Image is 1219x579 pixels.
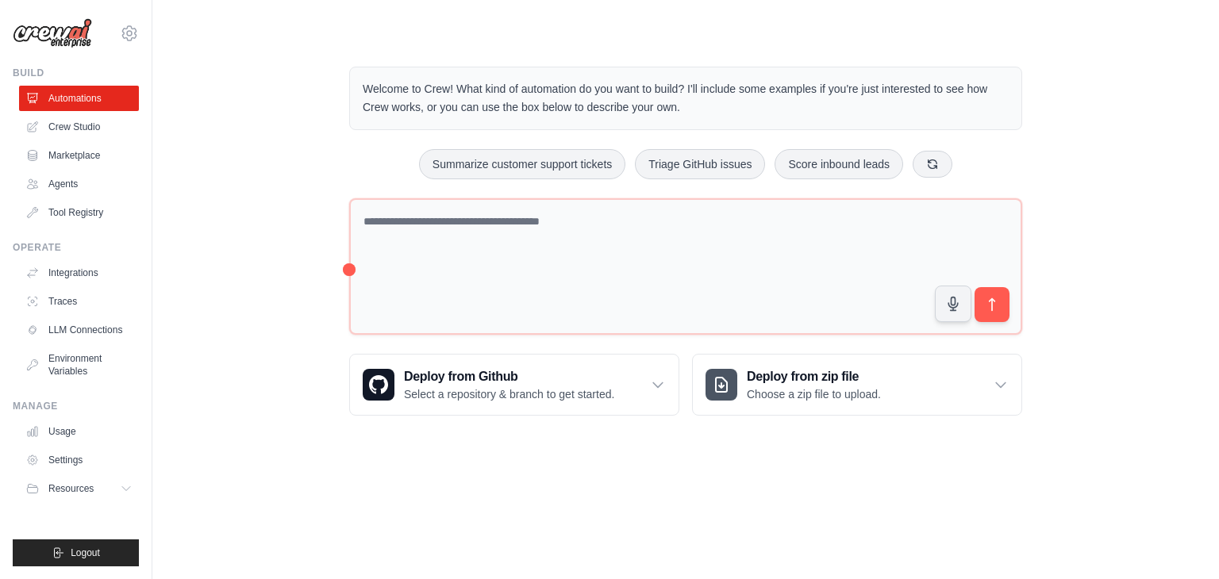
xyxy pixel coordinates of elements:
[19,200,139,225] a: Tool Registry
[19,419,139,444] a: Usage
[775,149,903,179] button: Score inbound leads
[419,149,625,179] button: Summarize customer support tickets
[48,482,94,495] span: Resources
[404,367,614,386] h3: Deploy from Github
[19,289,139,314] a: Traces
[19,143,139,168] a: Marketplace
[13,67,139,79] div: Build
[747,367,881,386] h3: Deploy from zip file
[19,447,139,473] a: Settings
[19,171,139,197] a: Agents
[19,317,139,343] a: LLM Connections
[19,86,139,111] a: Automations
[71,546,100,559] span: Logout
[363,80,1009,117] p: Welcome to Crew! What kind of automation do you want to build? I'll include some examples if you'...
[19,346,139,384] a: Environment Variables
[13,400,139,412] div: Manage
[13,241,139,254] div: Operate
[13,18,92,48] img: Logo
[19,114,139,140] a: Crew Studio
[19,476,139,501] button: Resources
[19,260,139,286] a: Integrations
[747,386,881,402] p: Choose a zip file to upload.
[635,149,765,179] button: Triage GitHub issues
[13,539,139,566] button: Logout
[404,386,614,402] p: Select a repository & branch to get started.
